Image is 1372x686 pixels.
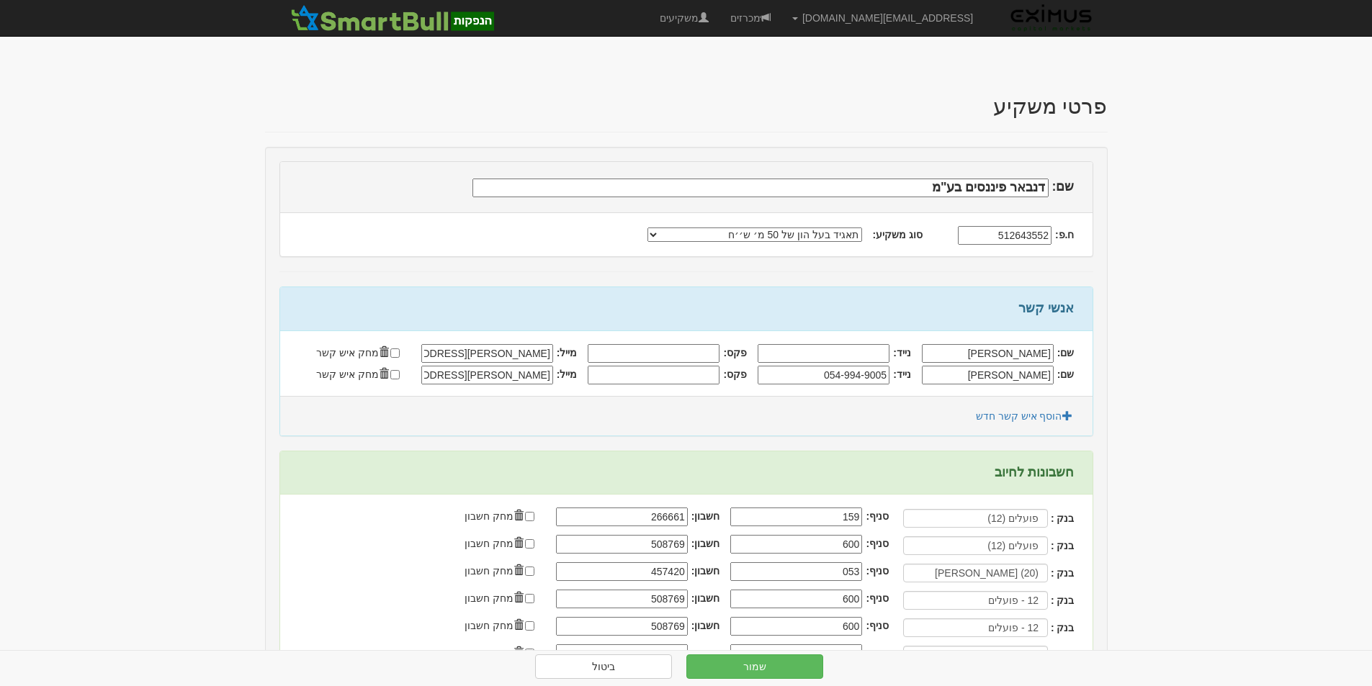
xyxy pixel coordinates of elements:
label: מייל: [557,346,578,360]
label: מייל: [557,367,578,382]
span: מחק חשבון [465,620,524,631]
input: שם בנק [903,564,1048,582]
label: פקס: [723,346,747,360]
a: הוסף איש קשר חדש [967,404,1082,428]
img: SmartBull Logo [287,4,498,32]
label: בנק : [1051,648,1075,662]
label: חשבון: [691,536,720,551]
label: חשבון: [691,646,720,660]
input: שם בנק [903,646,1048,664]
label: סניף: [866,536,889,551]
h2: פרטי משקיע [993,94,1107,118]
label: חשבון: [691,618,720,633]
input: שם בנק [903,618,1048,637]
span: מחק חשבון [465,538,524,549]
strong: אנשי קשר [1018,301,1074,315]
label: חשבון: [691,591,720,605]
label: בנק : [1051,566,1075,580]
label: סניף: [866,591,889,605]
label: נייד: [893,367,911,382]
label: סניף: [866,646,889,660]
label: סניף: [866,564,889,578]
strong: חשבונות לחיוב [995,465,1074,479]
label: פקס: [723,367,747,382]
span: מחק חשבון [465,592,524,604]
input: שם בנק [903,509,1048,528]
label: נייד: [893,346,911,360]
button: שמור [686,654,823,679]
span: מחק חשבון [465,647,524,659]
input: שם בנק [903,591,1048,610]
input: שם לדוח מסווגים לתשקיף [472,179,1049,197]
label: סוג משקיע: [873,227,923,242]
a: ביטול [535,654,672,679]
label: חשבון: [691,564,720,578]
span: מחק איש קשר [316,347,389,358]
label: חשבון: [691,509,720,523]
span: מחק חשבון [465,565,524,577]
span: מחק חשבון [465,510,524,522]
label: שם: [1057,346,1075,360]
label: סניף: [866,618,889,633]
label: בנק : [1051,511,1075,525]
span: מחק איש קשר [316,369,389,380]
label: סניף: [866,509,889,523]
label: בנק : [1051,620,1075,635]
label: שם: [1052,180,1075,194]
label: בנק : [1051,538,1075,553]
label: ח.פ: [1055,227,1075,242]
label: שם: [1057,367,1075,382]
input: שם בנק [903,536,1048,555]
label: בנק : [1051,593,1075,608]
